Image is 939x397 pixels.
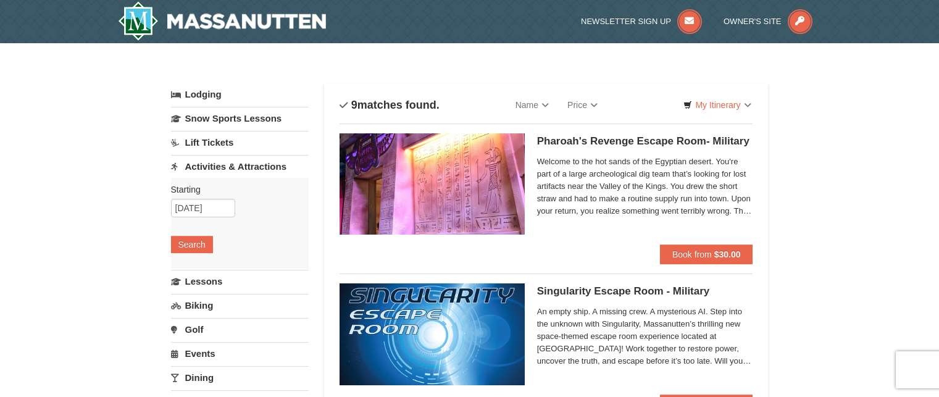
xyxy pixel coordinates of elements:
[171,236,213,253] button: Search
[171,131,309,154] a: Lift Tickets
[558,93,607,117] a: Price
[724,17,812,26] a: Owner's Site
[660,244,753,264] button: Book from $30.00
[506,93,558,117] a: Name
[537,285,753,298] h5: Singularity Escape Room - Military
[171,342,309,365] a: Events
[537,306,753,367] span: An empty ship. A missing crew. A mysterious AI. Step into the unknown with Singularity, Massanutt...
[171,366,309,389] a: Dining
[171,83,309,106] a: Lodging
[351,99,357,111] span: 9
[171,183,299,196] label: Starting
[675,96,759,114] a: My Itinerary
[714,249,741,259] strong: $30.00
[724,17,782,26] span: Owner's Site
[340,283,525,385] img: 6619913-520-2f5f5301.jpg
[581,17,671,26] span: Newsletter Sign Up
[171,107,309,130] a: Snow Sports Lessons
[171,155,309,178] a: Activities & Attractions
[171,270,309,293] a: Lessons
[537,156,753,217] span: Welcome to the hot sands of the Egyptian desert. You're part of a large archeological dig team th...
[171,318,309,341] a: Golf
[118,1,327,41] a: Massanutten Resort
[581,17,702,26] a: Newsletter Sign Up
[118,1,327,41] img: Massanutten Resort Logo
[537,135,753,148] h5: Pharoah's Revenge Escape Room- Military
[340,133,525,235] img: 6619913-410-20a124c9.jpg
[672,249,712,259] span: Book from
[340,99,440,111] h4: matches found.
[171,294,309,317] a: Biking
